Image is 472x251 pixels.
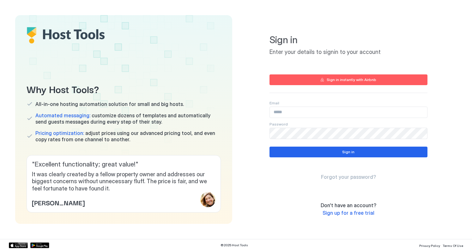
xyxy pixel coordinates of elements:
span: Pricing optimization: [35,130,84,136]
span: Sign up for a free trial [323,210,374,216]
div: Sign in [342,149,354,155]
input: Input Field [270,107,427,118]
a: Forgot your password? [321,174,376,180]
button: Sign in [269,147,427,157]
input: Input Field [270,128,427,139]
span: Don't have an account? [321,202,376,208]
button: Sign in instantly with Airbnb [269,74,427,85]
span: " Excellent functionality; great value! " [32,161,215,168]
div: profile [200,192,215,207]
span: Privacy Policy [419,244,440,248]
a: Terms Of Use [443,242,463,248]
span: It was clearly created by a fellow property owner and addresses our biggest concerns without unne... [32,171,215,192]
span: Why Host Tools? [27,82,221,96]
div: Sign in instantly with Airbnb [327,77,376,83]
span: Password [269,122,288,126]
a: Sign up for a free trial [323,210,374,216]
span: All-in-one hosting automation solution for small and big hosts. [35,101,184,107]
span: Enter your details to signin to your account [269,49,427,56]
a: Privacy Policy [419,242,440,248]
span: adjust prices using our advanced pricing tool, and even copy rates from one channel to another. [35,130,221,143]
span: Forgot your password? [321,174,376,180]
span: Email [269,101,279,105]
span: [PERSON_NAME] [32,198,85,207]
span: Terms Of Use [443,244,463,248]
a: Google Play Store [30,242,49,248]
span: © 2025 Host Tools [221,243,248,247]
span: Automated messaging: [35,112,90,119]
a: App Store [9,242,28,248]
span: customize dozens of templates and automatically send guests messages during every step of their s... [35,112,221,125]
span: Sign in [269,34,427,46]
